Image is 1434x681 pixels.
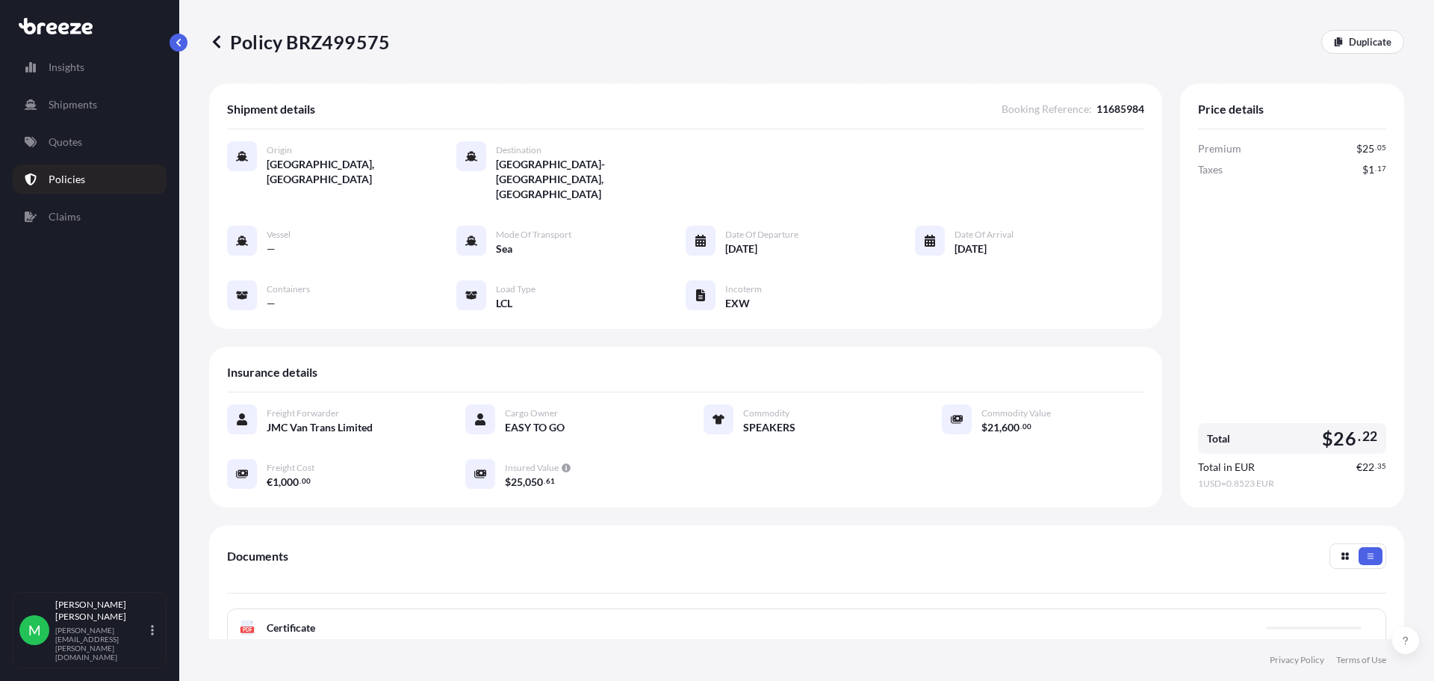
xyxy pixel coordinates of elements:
p: Insights [49,60,84,75]
span: [GEOGRAPHIC_DATA]-[GEOGRAPHIC_DATA], [GEOGRAPHIC_DATA] [496,157,686,202]
span: 1 USD = 0.8523 EUR [1198,478,1386,490]
text: PDF [243,627,252,632]
p: [PERSON_NAME] [PERSON_NAME] [55,599,148,623]
span: . [1375,145,1376,150]
span: Destination [496,144,541,156]
span: 17 [1377,166,1386,171]
span: [GEOGRAPHIC_DATA], [GEOGRAPHIC_DATA] [267,157,456,187]
span: 00 [1022,424,1031,429]
span: Freight Cost [267,462,314,474]
span: Certificate [267,620,315,635]
span: Date of Arrival [955,229,1014,241]
a: Shipments [13,90,167,120]
span: 11685984 [1096,102,1144,117]
p: Claims [49,209,81,224]
p: Policies [49,172,85,187]
span: 600 [1002,422,1019,433]
span: Booking Reference : [1002,102,1092,117]
span: 05 [1377,145,1386,150]
span: Price details [1198,102,1264,117]
span: Incoterm [725,283,762,295]
a: Duplicate [1321,30,1404,54]
a: Claims [13,202,167,232]
span: Origin [267,144,292,156]
span: Cargo Owner [505,407,558,419]
span: 61 [546,478,555,484]
p: Quotes [49,135,82,150]
a: Terms of Use [1336,654,1386,666]
span: 26 [1333,429,1356,448]
span: — [267,296,276,311]
span: [DATE] [725,241,757,256]
a: Quotes [13,127,167,157]
p: Policy BRZ499575 [209,30,390,54]
span: Commodity Value [981,407,1051,419]
span: , [279,477,281,487]
span: . [1358,432,1361,441]
span: JMC Van Trans Limited [267,420,373,435]
span: 22 [1362,432,1377,441]
span: Sea [496,241,512,256]
span: LCL [496,296,512,311]
span: EASY TO GO [505,420,565,435]
span: . [1375,463,1376,469]
span: . [544,478,545,484]
span: . [299,478,301,484]
span: SPEAKERS [743,420,795,435]
span: € [267,477,273,487]
span: Commodity [743,407,789,419]
span: 22 [1362,462,1374,472]
span: — [267,241,276,256]
span: Shipment details [227,102,315,117]
span: Documents [227,549,288,564]
span: [DATE] [955,241,987,256]
span: EXW [725,296,750,311]
span: . [1375,166,1376,171]
span: Taxes [1198,162,1223,177]
span: M [28,623,41,638]
span: 00 [302,478,311,484]
span: Vessel [267,229,291,241]
a: Insights [13,52,167,82]
span: 000 [281,477,299,487]
span: , [999,422,1002,433]
span: € [1356,462,1362,472]
span: 1 [273,477,279,487]
p: Duplicate [1349,34,1391,49]
p: Shipments [49,97,97,112]
span: , [523,477,525,487]
span: . [1020,424,1022,429]
span: Mode of Transport [496,229,571,241]
span: $ [981,422,987,433]
span: $ [505,477,511,487]
span: Total in EUR [1198,460,1255,475]
p: [PERSON_NAME][EMAIL_ADDRESS][PERSON_NAME][DOMAIN_NAME] [55,626,148,662]
a: Policies [13,164,167,194]
a: Privacy Policy [1270,654,1324,666]
span: Insurance details [227,365,317,380]
span: Insured Value [505,462,559,474]
span: 25 [511,477,523,487]
span: Date of Departure [725,229,798,241]
span: Total [1207,431,1230,446]
span: 25 [1362,144,1374,154]
span: $ [1322,429,1333,448]
span: Load Type [496,283,536,295]
span: 1 [1368,164,1374,175]
span: $ [1356,144,1362,154]
span: Containers [267,283,310,295]
span: 35 [1377,463,1386,469]
span: Freight Forwarder [267,407,339,419]
span: $ [1362,164,1368,175]
span: Premium [1198,141,1241,156]
span: 21 [987,422,999,433]
span: 050 [525,477,543,487]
